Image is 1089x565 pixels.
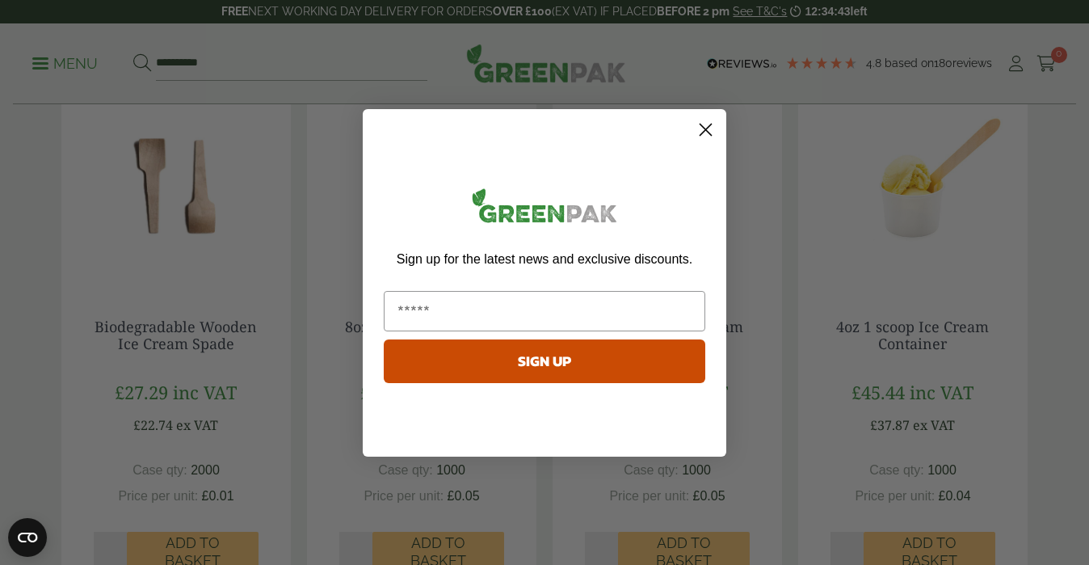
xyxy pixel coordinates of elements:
[397,252,692,266] span: Sign up for the latest news and exclusive discounts.
[692,116,720,144] button: Close dialog
[384,182,705,236] img: greenpak_logo
[384,339,705,383] button: SIGN UP
[8,518,47,557] button: Open CMP widget
[384,291,705,331] input: Email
